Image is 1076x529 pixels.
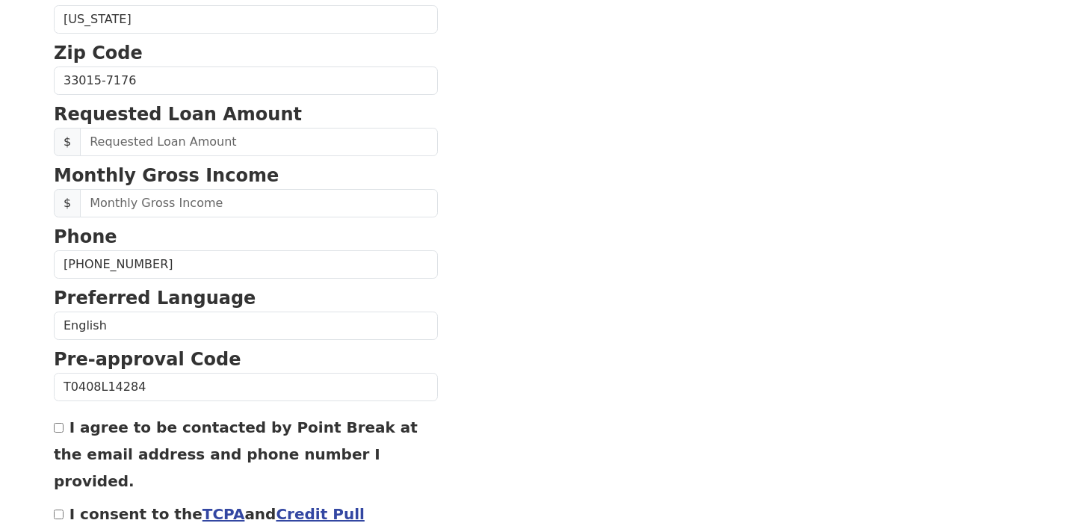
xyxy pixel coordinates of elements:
[202,505,245,523] a: TCPA
[54,66,438,95] input: Zip Code
[80,189,438,217] input: Monthly Gross Income
[54,418,418,490] label: I agree to be contacted by Point Break at the email address and phone number I provided.
[54,128,81,156] span: $
[54,349,241,370] strong: Pre-approval Code
[54,43,143,64] strong: Zip Code
[54,373,438,401] input: Pre-approval Code
[54,104,302,125] strong: Requested Loan Amount
[54,189,81,217] span: $
[54,162,438,189] p: Monthly Gross Income
[54,250,438,279] input: Phone
[54,288,256,309] strong: Preferred Language
[54,226,117,247] strong: Phone
[80,128,438,156] input: Requested Loan Amount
